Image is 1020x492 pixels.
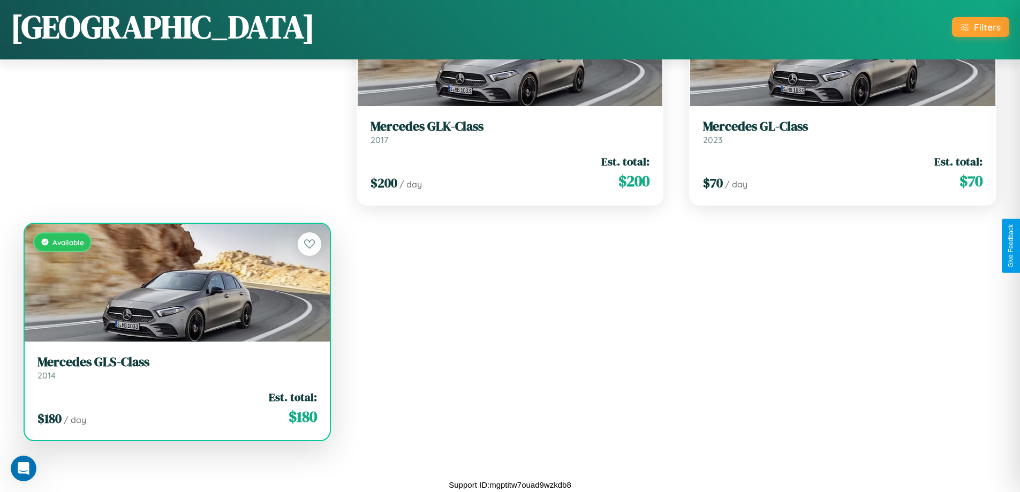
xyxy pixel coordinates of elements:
span: 2014 [37,370,56,381]
a: Mercedes GL-Class2023 [703,119,983,145]
a: Mercedes GLK-Class2017 [371,119,650,145]
h3: Mercedes GLK-Class [371,119,650,134]
span: 2023 [703,134,722,145]
span: 2017 [371,134,388,145]
button: Filters [952,17,1009,37]
h3: Mercedes GLS-Class [37,354,317,370]
span: $ 70 [959,170,983,192]
span: $ 70 [703,174,723,192]
a: Mercedes GLS-Class2014 [37,354,317,381]
span: Available [52,238,84,247]
span: / day [725,179,747,190]
span: Est. total: [934,154,983,169]
span: Est. total: [601,154,649,169]
span: $ 200 [618,170,649,192]
iframe: Intercom live chat [11,456,36,481]
p: Support ID: mgptitw7ouad9wzkdb8 [449,478,571,492]
span: $ 180 [37,410,62,427]
h3: Mercedes GL-Class [703,119,983,134]
h1: [GEOGRAPHIC_DATA] [11,5,315,49]
span: / day [399,179,422,190]
div: Filters [974,21,1001,33]
span: Est. total: [269,389,317,405]
span: / day [64,414,86,425]
span: $ 180 [289,406,317,427]
span: $ 200 [371,174,397,192]
div: Give Feedback [1007,224,1015,268]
